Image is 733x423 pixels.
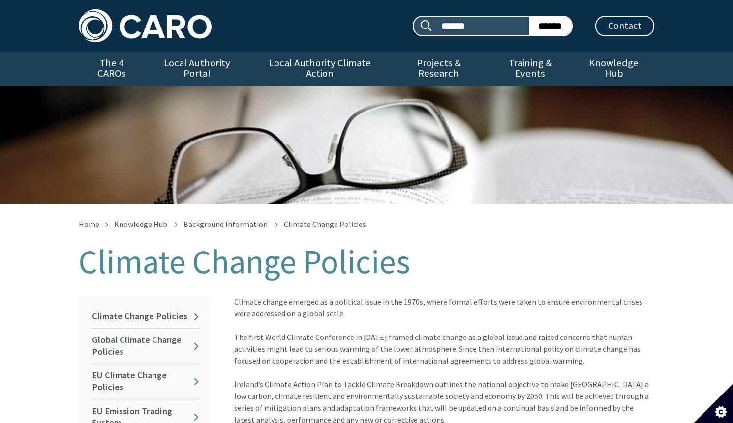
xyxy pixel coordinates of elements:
[79,219,99,229] a: Home
[183,219,268,229] a: Background Information
[91,305,200,328] a: Climate Change Policies
[249,52,390,86] a: Local Authority Climate Action
[144,52,249,86] a: Local Authority Portal
[114,219,167,229] a: Knowledge Hub
[91,329,200,364] a: Global Climate Change Policies
[234,296,654,378] div: Climate change emerged as a political issue in the 1970s, where formal efforts were taken to ensu...
[574,52,654,86] a: Knowledge Hub
[79,244,654,280] h1: Climate Change Policies
[284,219,366,229] span: Climate Change Policies
[595,16,654,36] a: Contact
[694,384,733,423] button: Set cookie preferences
[79,52,144,86] a: The 4 CAROs
[487,52,573,86] a: Training & Events
[390,52,488,86] a: Projects & Research
[79,9,212,42] img: Caro logo
[91,364,200,399] a: EU Climate Change Policies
